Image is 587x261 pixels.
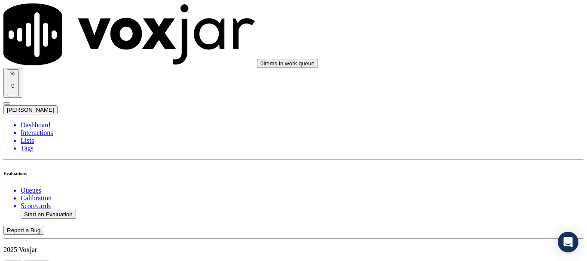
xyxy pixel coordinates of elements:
a: Scorecards [21,202,584,210]
a: Queues [21,187,584,194]
p: 2025 Voxjar [3,246,584,254]
a: Calibration [21,194,584,202]
span: [PERSON_NAME] [7,107,54,113]
button: Report a Bug [3,226,44,235]
div: Open Intercom Messenger [558,232,578,252]
a: Lists [21,137,584,144]
a: Interactions [21,129,584,137]
a: Dashboard [21,121,584,129]
button: 0items in work queue [257,59,318,68]
button: [PERSON_NAME] [3,105,58,114]
button: 0 [3,68,22,98]
p: 0 [10,83,15,89]
button: 0 [7,69,19,96]
img: voxjar logo [3,3,255,65]
h6: Evaluations [3,171,584,176]
button: Start an Evaluation [21,210,76,219]
a: Tags [21,144,584,152]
